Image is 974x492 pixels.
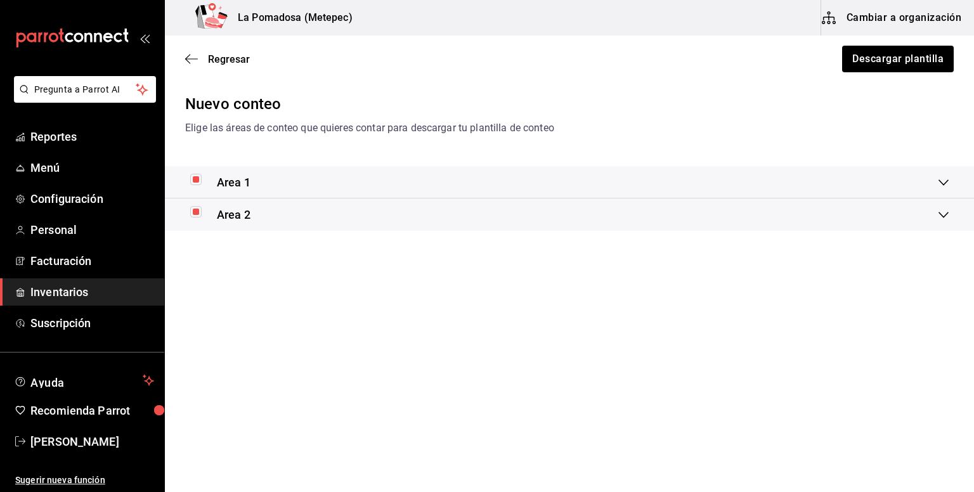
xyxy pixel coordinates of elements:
span: Recomienda Parrot [30,402,154,419]
div: Area 1 [165,166,974,198]
span: Ayuda [30,373,138,388]
button: Regresar [185,53,250,65]
span: Configuración [30,190,154,207]
span: Menú [30,159,154,176]
span: Pregunta a Parrot AI [34,83,136,96]
span: Personal [30,221,154,238]
div: Nuevo conteo [185,93,954,115]
span: Inventarios [30,283,154,301]
button: open_drawer_menu [140,33,150,43]
button: Descargar plantilla [842,46,954,72]
span: Reportes [30,128,154,145]
div: Area 2 [165,198,974,231]
span: Area 1 [217,174,250,191]
span: Sugerir nueva función [15,474,154,487]
h3: La Pomadosa (Metepec) [228,10,353,25]
span: [PERSON_NAME] [30,433,154,450]
span: Area 2 [217,206,250,223]
span: Facturación [30,252,154,269]
div: Elige las áreas de conteo que quieres contar para descargar tu plantilla de conteo [185,120,954,136]
a: Pregunta a Parrot AI [9,92,156,105]
button: Pregunta a Parrot AI [14,76,156,103]
span: Suscripción [30,314,154,332]
span: Regresar [208,53,250,65]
